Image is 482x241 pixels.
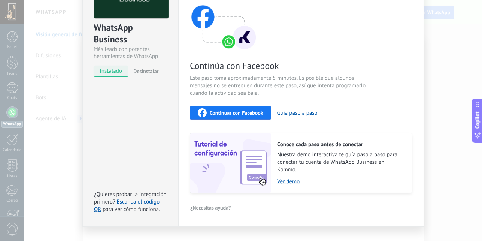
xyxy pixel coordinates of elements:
div: Más leads con potentes herramientas de WhatsApp [94,46,167,60]
a: Ver demo [277,178,404,185]
a: Escanea el código QR [94,198,160,213]
span: Este paso toma aproximadamente 5 minutos. Es posible que algunos mensajes no se entreguen durante... [190,75,368,97]
span: Continúa con Facebook [190,60,368,72]
button: Desinstalar [130,66,158,77]
span: instalado [94,66,128,77]
span: Continuar con Facebook [210,110,263,115]
button: Guía paso a paso [277,109,318,117]
button: Continuar con Facebook [190,106,271,120]
h2: Conoce cada paso antes de conectar [277,141,404,148]
span: Desinstalar [133,68,158,75]
div: WhatsApp Business [94,22,167,46]
span: ¿Necesitas ayuda? [190,205,231,210]
span: Copilot [474,111,481,129]
span: para ver cómo funciona. [103,206,160,213]
button: ¿Necesitas ayuda? [190,202,231,213]
span: Nuestra demo interactiva te guía paso a paso para conectar tu cuenta de WhatsApp Business en Kommo. [277,151,404,174]
span: ¿Quieres probar la integración primero? [94,191,167,205]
